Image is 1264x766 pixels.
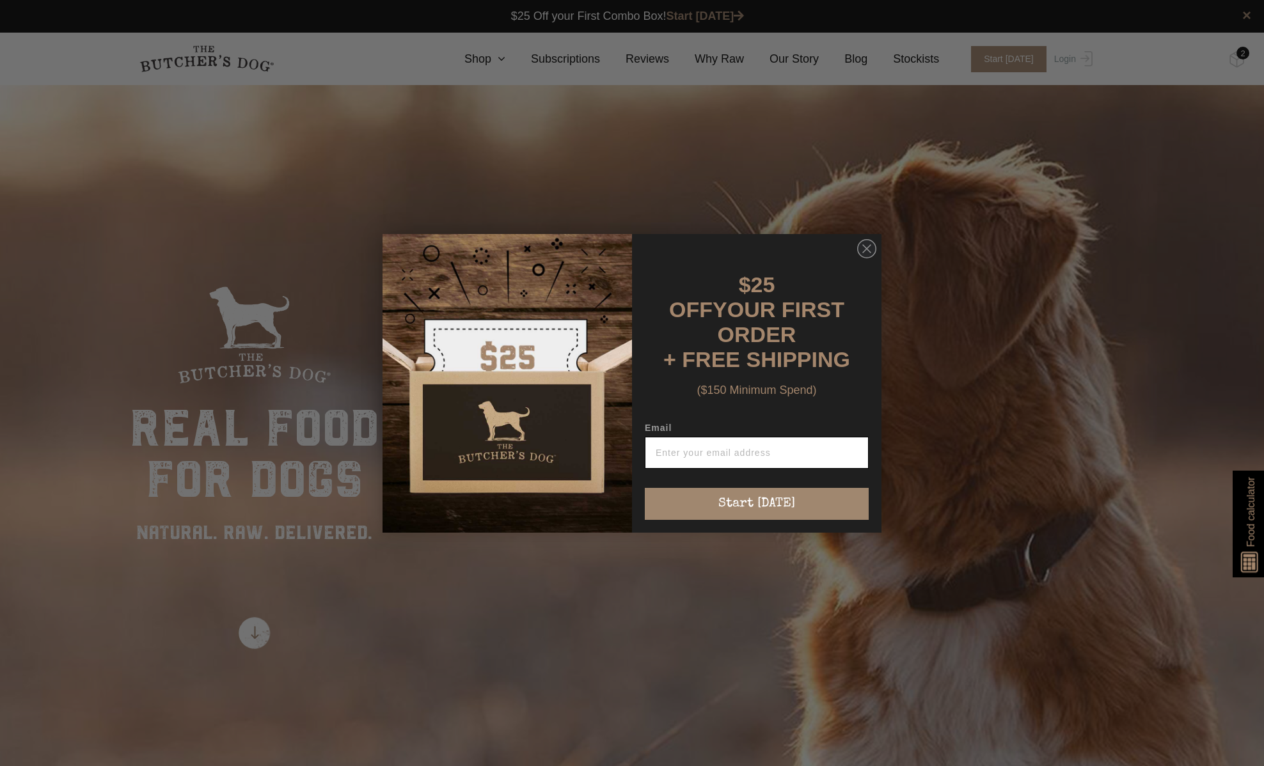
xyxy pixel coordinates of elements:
[669,272,775,322] span: $25 OFF
[1243,477,1258,547] span: Food calculator
[663,297,850,371] span: YOUR FIRST ORDER + FREE SHIPPING
[645,423,869,437] label: Email
[857,239,876,258] button: Close dialog
[645,488,869,520] button: Start [DATE]
[697,384,816,396] span: ($150 Minimum Spend)
[645,437,869,469] input: Enter your email address
[383,234,632,533] img: d0d537dc-5429-4832-8318-9955428ea0a1.jpeg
